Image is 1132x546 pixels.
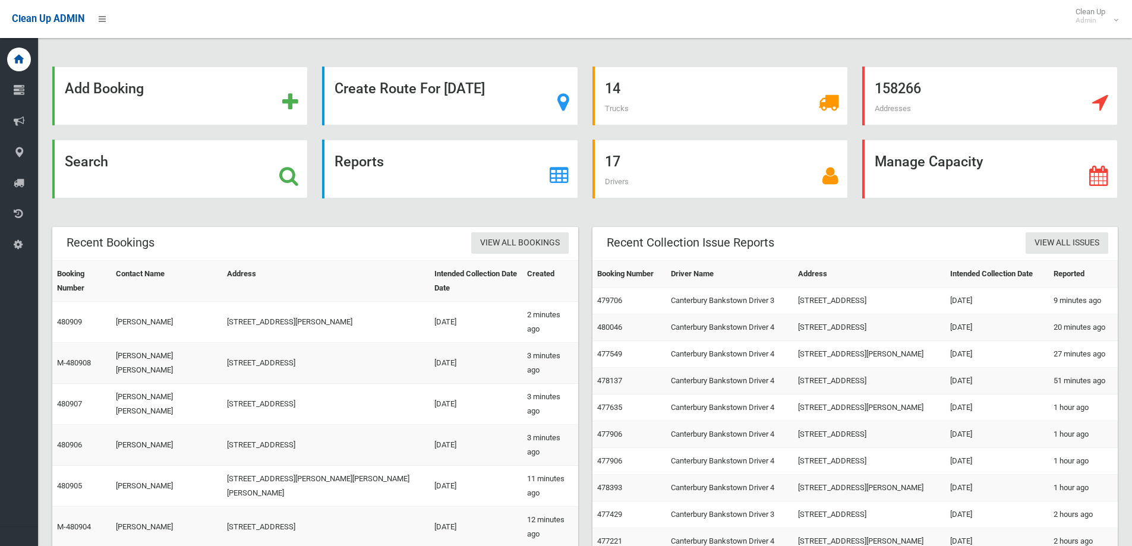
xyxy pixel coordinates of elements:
[522,261,578,302] th: Created
[597,376,622,385] a: 478137
[793,341,945,368] td: [STREET_ADDRESS][PERSON_NAME]
[592,67,848,125] a: 14 Trucks
[592,140,848,198] a: 17 Drivers
[111,384,222,425] td: [PERSON_NAME] [PERSON_NAME]
[335,153,384,170] strong: Reports
[666,288,793,314] td: Canterbury Bankstown Driver 3
[430,425,523,466] td: [DATE]
[1049,448,1118,475] td: 1 hour ago
[666,341,793,368] td: Canterbury Bankstown Driver 4
[793,421,945,448] td: [STREET_ADDRESS]
[1049,394,1118,421] td: 1 hour ago
[592,261,667,288] th: Booking Number
[430,261,523,302] th: Intended Collection Date Date
[52,231,169,254] header: Recent Bookings
[862,67,1118,125] a: 158266 Addresses
[793,261,945,288] th: Address
[597,323,622,332] a: 480046
[52,67,308,125] a: Add Booking
[12,13,84,24] span: Clean Up ADMIN
[65,153,108,170] strong: Search
[430,384,523,425] td: [DATE]
[52,140,308,198] a: Search
[875,80,921,97] strong: 158266
[222,343,430,384] td: [STREET_ADDRESS]
[430,343,523,384] td: [DATE]
[945,501,1049,528] td: [DATE]
[522,425,578,466] td: 3 minutes ago
[945,475,1049,501] td: [DATE]
[875,104,911,113] span: Addresses
[522,302,578,343] td: 2 minutes ago
[666,261,793,288] th: Driver Name
[597,483,622,492] a: 478393
[597,456,622,465] a: 477906
[1076,16,1105,25] small: Admin
[945,314,1049,341] td: [DATE]
[793,501,945,528] td: [STREET_ADDRESS]
[793,314,945,341] td: [STREET_ADDRESS]
[862,140,1118,198] a: Manage Capacity
[1049,341,1118,368] td: 27 minutes ago
[793,394,945,421] td: [STREET_ADDRESS][PERSON_NAME]
[597,536,622,545] a: 477221
[335,80,485,97] strong: Create Route For [DATE]
[945,421,1049,448] td: [DATE]
[52,261,111,302] th: Booking Number
[222,425,430,466] td: [STREET_ADDRESS]
[222,261,430,302] th: Address
[793,368,945,394] td: [STREET_ADDRESS]
[605,104,629,113] span: Trucks
[57,440,82,449] a: 480906
[57,358,91,367] a: M-480908
[322,67,578,125] a: Create Route For [DATE]
[666,448,793,475] td: Canterbury Bankstown Driver 4
[875,153,983,170] strong: Manage Capacity
[793,288,945,314] td: [STREET_ADDRESS]
[597,349,622,358] a: 477549
[222,466,430,507] td: [STREET_ADDRESS][PERSON_NAME][PERSON_NAME][PERSON_NAME]
[605,177,629,186] span: Drivers
[597,430,622,438] a: 477906
[945,394,1049,421] td: [DATE]
[522,466,578,507] td: 11 minutes ago
[1049,261,1118,288] th: Reported
[111,343,222,384] td: [PERSON_NAME] [PERSON_NAME]
[1049,501,1118,528] td: 2 hours ago
[111,425,222,466] td: [PERSON_NAME]
[57,481,82,490] a: 480905
[597,403,622,412] a: 477635
[65,80,144,97] strong: Add Booking
[793,448,945,475] td: [STREET_ADDRESS]
[945,261,1049,288] th: Intended Collection Date
[592,231,789,254] header: Recent Collection Issue Reports
[222,302,430,343] td: [STREET_ADDRESS][PERSON_NAME]
[945,341,1049,368] td: [DATE]
[522,384,578,425] td: 3 minutes ago
[666,501,793,528] td: Canterbury Bankstown Driver 3
[57,399,82,408] a: 480907
[1049,368,1118,394] td: 51 minutes ago
[605,153,620,170] strong: 17
[57,522,91,531] a: M-480904
[945,368,1049,394] td: [DATE]
[111,302,222,343] td: [PERSON_NAME]
[522,343,578,384] td: 3 minutes ago
[666,368,793,394] td: Canterbury Bankstown Driver 4
[945,288,1049,314] td: [DATE]
[597,296,622,305] a: 479706
[605,80,620,97] strong: 14
[666,421,793,448] td: Canterbury Bankstown Driver 4
[1049,288,1118,314] td: 9 minutes ago
[1049,475,1118,501] td: 1 hour ago
[430,302,523,343] td: [DATE]
[111,261,222,302] th: Contact Name
[945,448,1049,475] td: [DATE]
[1026,232,1108,254] a: View All Issues
[322,140,578,198] a: Reports
[666,475,793,501] td: Canterbury Bankstown Driver 4
[222,384,430,425] td: [STREET_ADDRESS]
[57,317,82,326] a: 480909
[471,232,569,254] a: View All Bookings
[111,466,222,507] td: [PERSON_NAME]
